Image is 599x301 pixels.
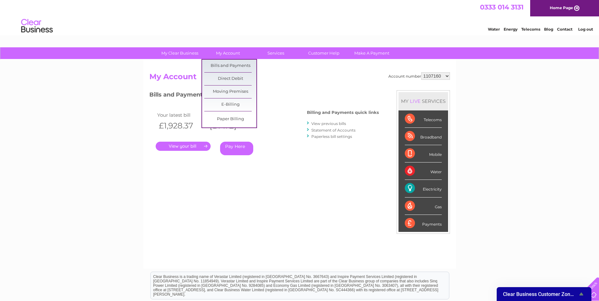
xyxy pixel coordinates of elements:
div: Mobile [405,145,442,162]
h4: Billing and Payments quick links [307,110,379,115]
a: Make A Payment [346,47,398,59]
div: LIVE [409,98,422,104]
a: 0333 014 3131 [480,3,524,11]
a: Paper Billing [204,113,256,126]
a: Energy [504,27,518,32]
a: Contact [557,27,572,32]
a: Water [488,27,500,32]
a: Customer Help [298,47,350,59]
h3: Bills and Payments [149,90,379,101]
a: E-Billing [204,98,256,111]
a: Log out [578,27,593,32]
td: Your latest bill [156,111,207,119]
a: Bills and Payments [204,60,256,72]
a: My Clear Business [154,47,206,59]
a: Paperless bill settings [311,134,352,139]
a: Services [250,47,302,59]
th: £1,928.37 [156,119,207,132]
a: Telecoms [521,27,540,32]
div: Clear Business is a trading name of Verastar Limited (registered in [GEOGRAPHIC_DATA] No. 3667643... [151,3,449,31]
img: logo.png [21,16,53,36]
div: Broadband [405,128,442,145]
a: . [156,142,211,151]
h2: My Account [149,72,450,84]
button: Show survey - Clear Business Customer Zone Survey [503,290,585,298]
span: Clear Business Customer Zone Survey [503,291,578,297]
a: Statement of Accounts [311,128,356,133]
div: Payments [405,215,442,232]
a: Pay Here [220,142,253,155]
div: Electricity [405,180,442,197]
div: Account number [388,72,450,80]
div: Telecoms [405,110,442,128]
a: View previous bills [311,121,346,126]
a: Direct Debit [204,73,256,85]
div: Gas [405,198,442,215]
div: Water [405,162,442,180]
a: Blog [544,27,553,32]
a: My Account [202,47,254,59]
a: Moving Premises [204,86,256,98]
div: MY SERVICES [398,92,448,110]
